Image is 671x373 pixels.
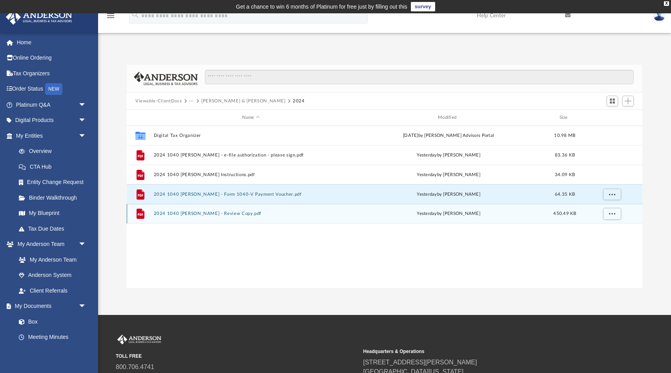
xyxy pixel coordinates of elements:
span: 450.49 KB [553,211,576,216]
i: menu [106,11,115,20]
div: Modified [351,114,546,121]
img: Anderson Advisors Platinum Portal [4,9,75,25]
a: Anderson System [11,267,94,283]
span: arrow_drop_down [78,237,94,253]
input: Search files and folders [205,70,634,85]
button: 2024 1040 [PERSON_NAME] Instructions.pdf [154,172,348,177]
span: yesterday [417,192,437,197]
a: [STREET_ADDRESS][PERSON_NAME] [363,359,477,366]
div: Size [549,114,581,121]
a: Client Referrals [11,283,94,298]
span: 34.09 KB [555,173,575,177]
div: by [PERSON_NAME] [352,171,546,178]
span: arrow_drop_down [78,128,94,144]
a: My Anderson Teamarrow_drop_down [5,237,94,252]
a: My Anderson Team [11,252,90,267]
a: Binder Walkthrough [11,190,98,206]
div: id [130,114,150,121]
div: id [584,114,639,121]
div: by [PERSON_NAME] [352,191,546,198]
img: User Pic [653,10,665,21]
span: 10.98 MB [554,133,575,138]
small: TOLL FREE [116,353,358,360]
button: Viewable-ClientDocs [135,98,182,105]
span: yesterday [417,211,437,216]
a: Entity Change Request [11,175,98,190]
a: Online Ordering [5,50,98,66]
button: Switch to Grid View [607,96,618,107]
span: 83.36 KB [555,153,575,157]
button: 2024 [293,98,305,105]
div: by [PERSON_NAME] [352,210,546,217]
a: My Documentsarrow_drop_down [5,298,94,314]
a: Order StatusNEW [5,81,98,97]
a: Forms Library [11,345,90,360]
div: by [PERSON_NAME] [352,152,546,159]
a: Digital Productsarrow_drop_down [5,113,98,128]
a: Meeting Minutes [11,329,94,345]
a: Overview [11,144,98,159]
a: My Entitiesarrow_drop_down [5,128,98,144]
span: yesterday [417,153,437,157]
div: Name [153,114,348,121]
a: menu [106,15,115,20]
span: arrow_drop_down [78,113,94,129]
button: 2024 1040 [PERSON_NAME] - Form 1040-V Payment Voucher.pdf [154,192,348,197]
small: Headquarters & Operations [363,348,605,355]
span: arrow_drop_down [78,298,94,315]
span: yesterday [417,173,437,177]
button: 2024 1040 [PERSON_NAME] - Review Copy.pdf [154,211,348,216]
button: ··· [189,98,194,105]
a: Tax Due Dates [11,221,98,237]
i: search [131,11,140,19]
div: NEW [45,83,62,95]
a: survey [411,2,435,11]
a: Home [5,35,98,50]
div: Get a chance to win 6 months of Platinum for free just by filling out this [236,2,407,11]
a: My Blueprint [11,206,94,221]
a: 800.706.4741 [116,364,154,370]
div: [DATE] by [PERSON_NAME] Advisors Portal [352,132,546,139]
a: Box [11,314,90,329]
img: Anderson Advisors Platinum Portal [116,335,163,345]
button: [PERSON_NAME] & [PERSON_NAME] [201,98,286,105]
a: CTA Hub [11,159,98,175]
a: Tax Organizers [5,66,98,81]
div: close [664,1,669,6]
a: Platinum Q&Aarrow_drop_down [5,97,98,113]
button: 2024 1040 [PERSON_NAME] - e-file authorization - please sign.pdf [154,153,348,158]
span: 64.35 KB [555,192,575,197]
button: More options [603,189,621,200]
button: Digital Tax Organizer [154,133,348,138]
span: arrow_drop_down [78,97,94,113]
button: More options [603,208,621,220]
div: grid [127,126,642,288]
button: Add [622,96,634,107]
